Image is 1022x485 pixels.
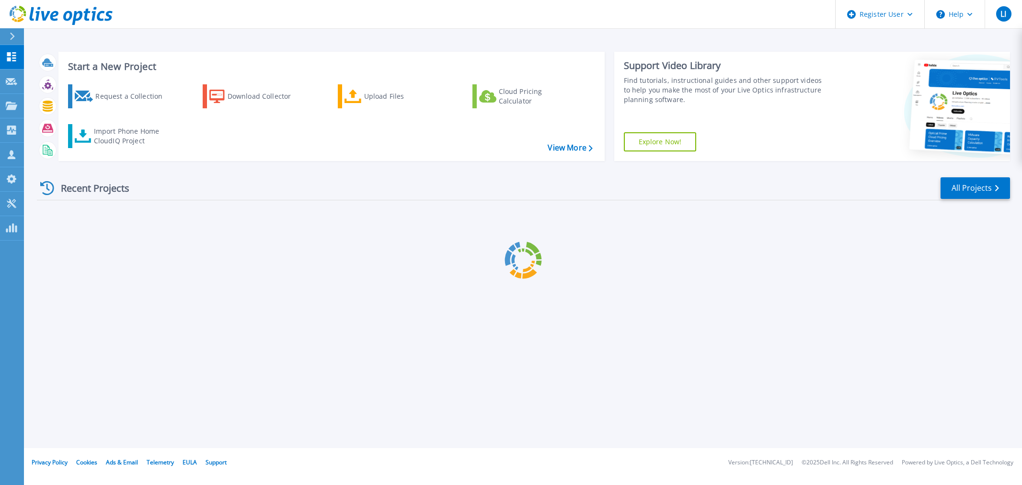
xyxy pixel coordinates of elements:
[548,143,592,152] a: View More
[37,176,142,200] div: Recent Projects
[68,61,592,72] h3: Start a New Project
[364,87,441,106] div: Upload Files
[1000,10,1006,18] span: LI
[183,458,197,466] a: EULA
[624,59,827,72] div: Support Video Library
[95,87,172,106] div: Request a Collection
[106,458,138,466] a: Ads & Email
[203,84,310,108] a: Download Collector
[728,460,793,466] li: Version: [TECHNICAL_ID]
[472,84,579,108] a: Cloud Pricing Calculator
[499,87,575,106] div: Cloud Pricing Calculator
[902,460,1013,466] li: Powered by Live Optics, a Dell Technology
[94,127,169,146] div: Import Phone Home CloudIQ Project
[228,87,304,106] div: Download Collector
[32,458,68,466] a: Privacy Policy
[68,84,175,108] a: Request a Collection
[941,177,1010,199] a: All Projects
[338,84,445,108] a: Upload Files
[206,458,227,466] a: Support
[624,76,827,104] div: Find tutorials, instructional guides and other support videos to help you make the most of your L...
[147,458,174,466] a: Telemetry
[624,132,697,151] a: Explore Now!
[802,460,893,466] li: © 2025 Dell Inc. All Rights Reserved
[76,458,97,466] a: Cookies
